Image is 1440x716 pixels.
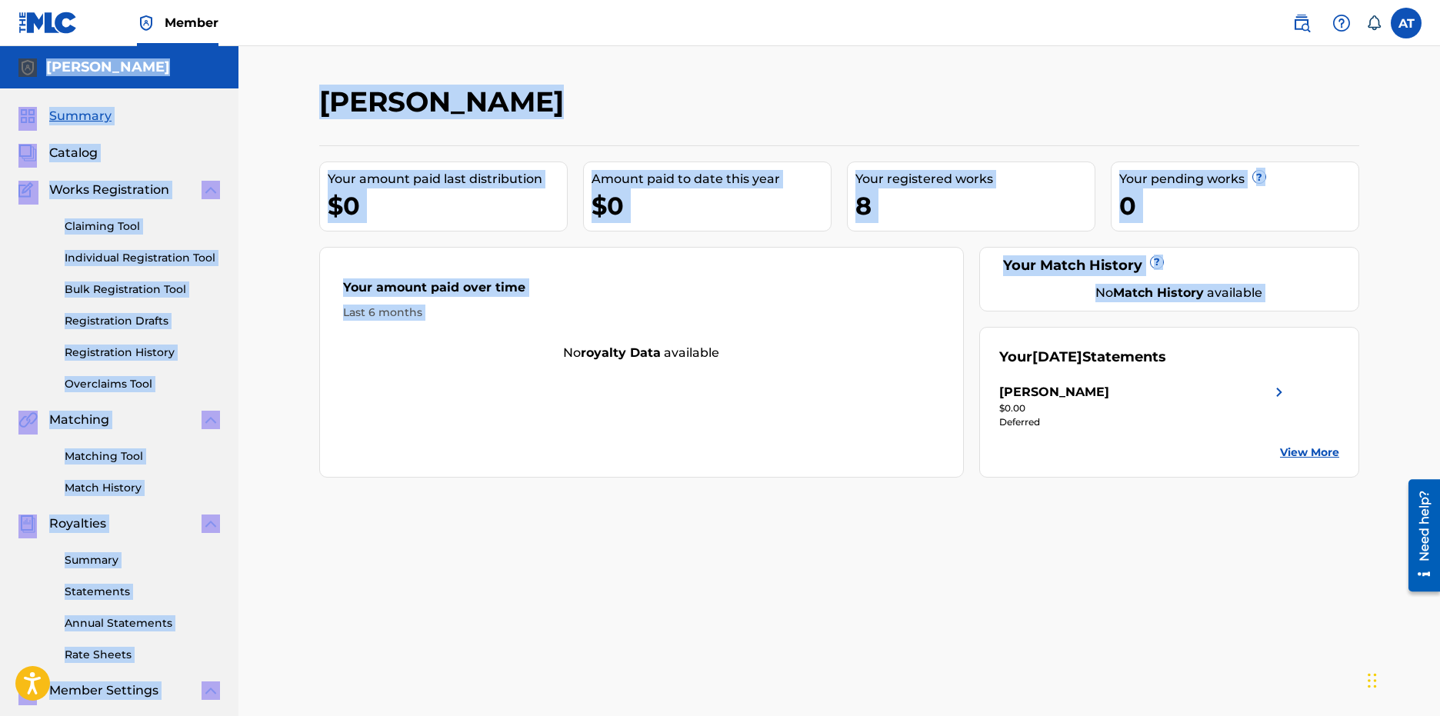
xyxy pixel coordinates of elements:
a: CatalogCatalog [18,144,98,162]
a: Registration History [65,345,220,361]
div: Amount paid to date this year [592,170,831,188]
div: Your Match History [999,255,1340,276]
img: Matching [18,411,38,429]
a: Match History [65,480,220,496]
img: expand [202,411,220,429]
span: Royalties [49,515,106,533]
div: Your registered works [855,170,1095,188]
a: Bulk Registration Tool [65,281,220,298]
div: Drag [1368,658,1377,704]
div: Your Statements [999,347,1166,368]
div: User Menu [1391,8,1422,38]
img: Catalog [18,144,37,162]
div: Notifications [1366,15,1382,31]
img: expand [202,181,220,199]
strong: royalty data [581,345,661,360]
a: Statements [65,584,220,600]
a: Summary [65,552,220,568]
span: Member Settings [49,681,158,700]
iframe: Chat Widget [1363,642,1440,716]
span: Summary [49,107,112,125]
a: Registration Drafts [65,313,220,329]
div: Deferred [999,415,1288,429]
img: Top Rightsholder [137,14,155,32]
div: No available [320,344,963,362]
iframe: Resource Center [1397,473,1440,597]
img: Royalties [18,515,37,533]
div: 0 [1119,188,1358,223]
div: $0 [592,188,831,223]
div: Help [1326,8,1357,38]
a: Annual Statements [65,615,220,631]
div: Your pending works [1119,170,1358,188]
a: Overclaims Tool [65,376,220,392]
span: ? [1253,171,1265,183]
img: help [1332,14,1351,32]
h5: Andrew Thompson Jr. [46,58,170,76]
strong: Match History [1113,285,1204,300]
img: Accounts [18,58,37,77]
div: 8 [855,188,1095,223]
div: $0 [328,188,567,223]
img: right chevron icon [1270,383,1288,401]
a: Public Search [1286,8,1317,38]
a: Rate Sheets [65,647,220,663]
img: MLC Logo [18,12,78,34]
div: Last 6 months [343,305,940,321]
span: Member [165,14,218,32]
a: View More [1280,445,1339,461]
span: Works Registration [49,181,169,199]
span: Matching [49,411,109,429]
span: Catalog [49,144,98,162]
span: ? [1151,256,1163,268]
img: search [1292,14,1311,32]
h2: [PERSON_NAME] [319,85,572,119]
img: Works Registration [18,181,38,199]
div: Your amount paid last distribution [328,170,567,188]
div: Your amount paid over time [343,278,940,305]
a: [PERSON_NAME]right chevron icon$0.00Deferred [999,383,1288,429]
a: Claiming Tool [65,218,220,235]
a: Matching Tool [65,448,220,465]
div: No available [1018,284,1340,302]
div: $0.00 [999,401,1288,415]
img: expand [202,515,220,533]
img: expand [202,681,220,700]
a: SummarySummary [18,107,112,125]
div: [PERSON_NAME] [999,383,1109,401]
span: [DATE] [1032,348,1082,365]
img: Summary [18,107,37,125]
a: Individual Registration Tool [65,250,220,266]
